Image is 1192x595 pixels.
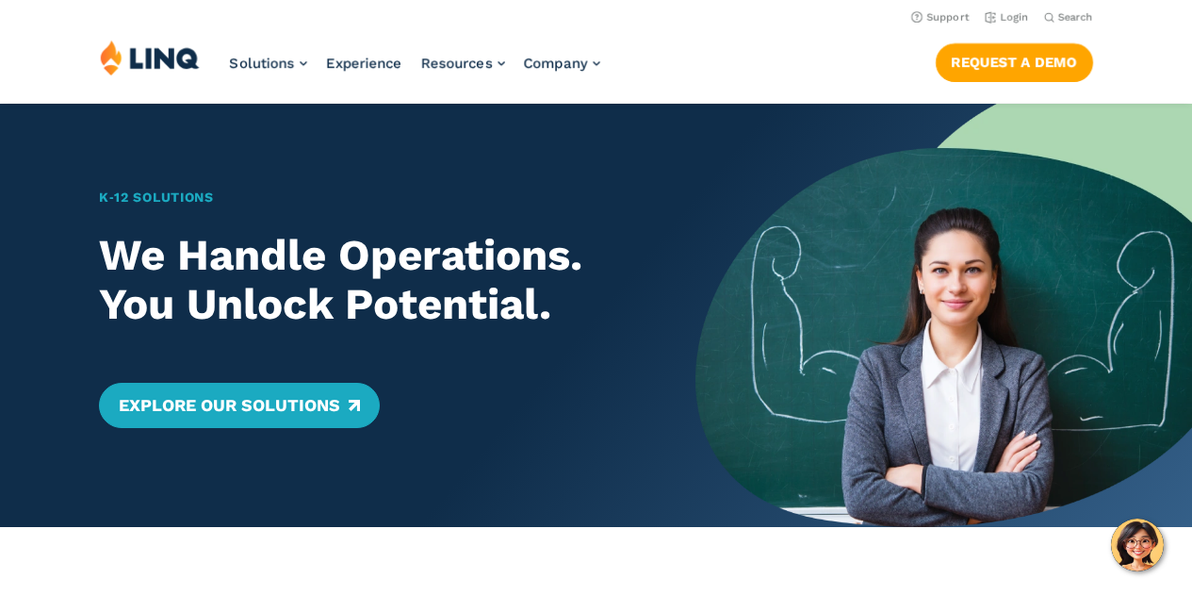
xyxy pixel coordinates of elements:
[911,11,970,24] a: Support
[421,55,505,72] a: Resources
[1044,10,1093,25] button: Open Search Bar
[230,55,295,72] span: Solutions
[695,104,1192,527] img: Home Banner
[524,55,600,72] a: Company
[421,55,493,72] span: Resources
[1111,519,1164,571] button: Hello, have a question? Let’s chat.
[230,40,600,102] nav: Primary Navigation
[985,11,1029,24] a: Login
[99,188,646,207] h1: K‑12 Solutions
[936,40,1093,81] nav: Button Navigation
[99,383,379,428] a: Explore Our Solutions
[100,40,200,75] img: LINQ | K‑12 Software
[326,55,402,72] a: Experience
[936,43,1093,81] a: Request a Demo
[230,55,307,72] a: Solutions
[1058,11,1093,24] span: Search
[99,231,646,330] h2: We Handle Operations. You Unlock Potential.
[524,55,588,72] span: Company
